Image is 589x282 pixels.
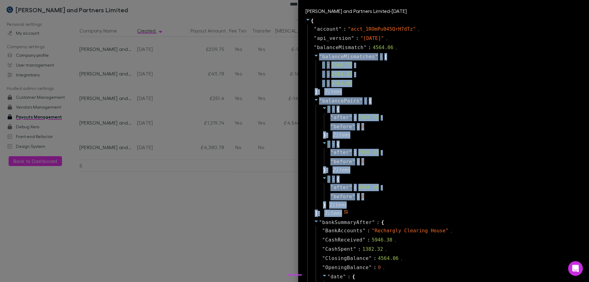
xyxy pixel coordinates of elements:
[324,210,342,216] span: 3 item s
[384,53,387,60] span: [
[330,184,333,190] span: "
[364,97,367,105] span: :
[351,35,354,41] span: "
[314,35,317,41] span: "
[322,131,326,139] span: }
[386,36,388,41] span: ,
[327,141,330,147] span: 1
[327,61,330,69] div: :
[322,237,325,243] span: "
[322,80,331,87] span: 2
[326,133,328,138] span: ,
[381,219,384,226] span: {
[331,80,352,87] div: 4564.06
[385,247,387,252] span: ,
[333,114,349,121] span: after
[319,98,322,104] span: "
[317,44,364,51] span: balanceMismatch
[356,35,359,42] span: :
[325,264,369,271] span: OpeningBalance
[450,228,452,234] span: ,
[314,88,318,95] span: ]
[352,194,355,199] span: "
[361,158,364,165] div: 0
[369,255,372,261] span: "
[378,264,381,271] div: 0
[322,246,325,252] span: "
[343,25,346,33] span: :
[325,236,363,244] span: CashReceived
[333,184,349,191] span: after
[343,274,346,280] span: "
[327,274,330,280] span: "
[339,26,342,32] span: "
[362,245,383,253] div: 1382.32
[330,124,333,129] span: "
[381,115,383,121] span: ,
[418,27,420,32] span: ,
[372,219,375,225] span: "
[375,54,378,60] span: "
[325,227,363,234] span: BankAccounts
[348,273,351,280] span: :
[358,114,379,121] div: 2564.73
[381,185,383,191] span: ,
[358,245,361,253] span: :
[322,265,325,270] span: "
[383,265,385,271] span: ,
[395,45,397,51] span: ,
[354,72,356,77] span: ,
[361,193,364,200] div: 0
[378,255,398,262] div: 4564.06
[373,255,376,262] span: :
[380,53,383,60] span: :
[349,149,352,155] span: "
[358,184,379,191] div: 4564.06
[373,44,393,51] div: 4564.06
[331,71,352,78] div: 2604.33
[344,210,349,217] span: Copy to clipboard
[319,219,322,225] span: "
[322,71,331,78] span: 1
[354,149,357,156] span: :
[333,167,350,173] span: 2 item s
[369,265,372,270] span: "
[331,61,352,69] div: 2564.73
[327,80,330,87] div: :
[357,193,360,200] span: :
[330,274,343,280] span: date
[354,114,357,121] span: :
[354,184,357,191] span: :
[329,202,347,208] span: 2 item s
[327,176,330,182] span: 2
[322,219,372,225] span: bankSummaryAfter
[314,210,318,217] span: ]
[360,98,363,104] span: "
[376,219,379,226] span: :
[318,89,320,95] span: ,
[330,114,333,120] span: "
[394,238,396,243] span: ,
[317,25,339,33] span: account
[330,194,333,199] span: "
[367,227,370,234] span: :
[332,141,335,148] span: :
[333,149,349,156] span: after
[330,159,333,164] span: "
[322,201,326,209] span: }
[319,54,322,60] span: "
[314,26,317,32] span: "
[327,71,330,78] div: :
[372,236,392,244] div: 5946.38
[358,149,379,156] div: 2604.33
[333,158,352,165] span: before
[311,17,314,25] span: {
[363,237,366,243] span: "
[349,184,352,190] span: "
[363,228,366,234] span: "
[324,89,342,95] span: 3 item s
[372,228,448,234] span: " Rechargly Clearing House "
[322,166,326,174] span: }
[368,44,371,51] span: :
[325,245,353,253] span: CashSpent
